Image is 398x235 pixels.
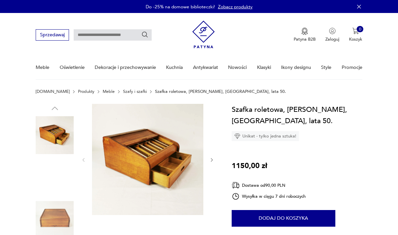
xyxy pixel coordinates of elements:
[232,192,306,200] div: Wysyłka w ciągu 7 dni roboczych
[232,131,299,141] div: Unikat - tylko jedna sztuka!
[342,56,362,79] a: Promocje
[92,104,203,215] img: Zdjęcie produktu Szafka roletowa, Carl Zeiss Jena, Niemcy, lata 50.
[141,31,149,39] button: Szukaj
[257,56,271,79] a: Klasyki
[325,36,339,42] p: Zaloguj
[36,33,69,37] a: Sprzedawaj
[218,4,253,10] a: Zobacz produkty
[146,4,215,10] p: Do -25% na domowe biblioteczki!
[232,181,240,189] img: Ikona dostawy
[357,26,363,33] div: 0
[281,56,311,79] a: Ikony designu
[294,36,316,42] p: Patyna B2B
[352,28,359,34] img: Ikona koszyka
[166,56,183,79] a: Kuchnia
[232,104,362,126] h1: Szafka roletowa, [PERSON_NAME], [GEOGRAPHIC_DATA], lata 50.
[321,56,331,79] a: Style
[232,160,267,171] p: 1150,00 zł
[232,181,306,189] div: Dostawa od 90,00 PLN
[294,28,316,42] button: Patyna B2B
[349,28,362,42] button: 0Koszyk
[78,89,94,94] a: Produkty
[36,56,49,79] a: Meble
[103,89,115,94] a: Meble
[349,36,362,42] p: Koszyk
[294,28,316,42] a: Ikona medaluPatyna B2B
[232,210,335,227] button: Dodaj do koszyka
[36,89,70,94] a: [DOMAIN_NAME]
[329,28,336,34] img: Ikonka użytkownika
[228,56,247,79] a: Nowości
[123,89,147,94] a: Szafy i szafki
[60,56,85,79] a: Oświetlenie
[36,29,69,40] button: Sprzedawaj
[192,18,215,51] img: Patyna - sklep z meblami i dekoracjami vintage
[36,116,74,154] img: Zdjęcie produktu Szafka roletowa, Carl Zeiss Jena, Niemcy, lata 50.
[325,28,339,42] button: Zaloguj
[95,56,156,79] a: Dekoracje i przechowywanie
[234,133,240,139] img: Ikona diamentu
[301,28,308,35] img: Ikona medalu
[193,56,218,79] a: Antykwariat
[36,158,74,196] img: Zdjęcie produktu Szafka roletowa, Carl Zeiss Jena, Niemcy, lata 50.
[155,89,286,94] p: Szafka roletowa, [PERSON_NAME], [GEOGRAPHIC_DATA], lata 50.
